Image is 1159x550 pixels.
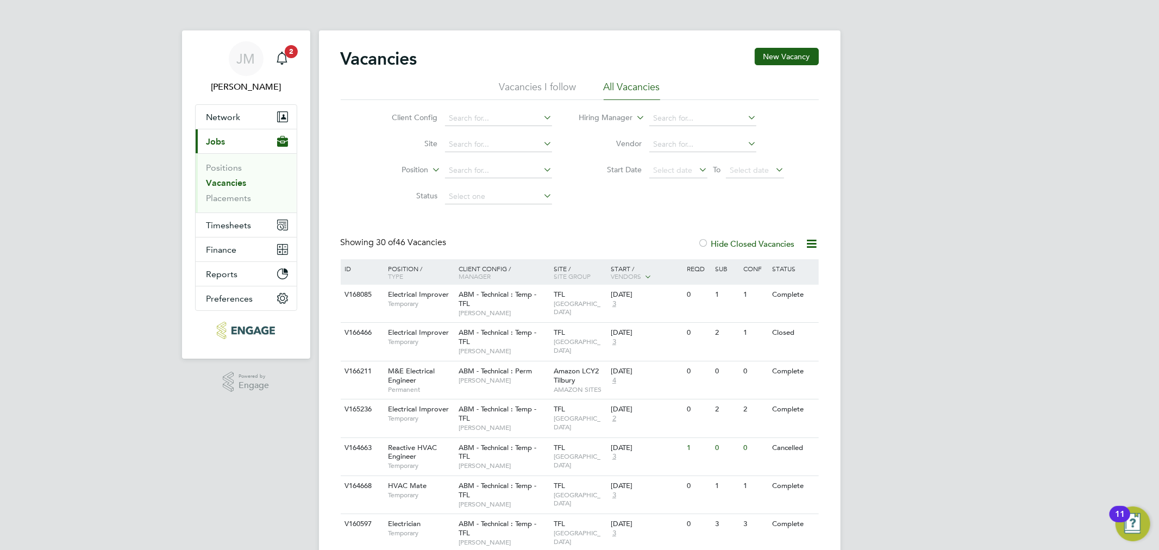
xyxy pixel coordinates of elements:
div: Complete [769,514,817,534]
div: Closed [769,323,817,343]
input: Search for... [445,111,552,126]
span: HVAC Mate [388,481,427,490]
span: Amazon LCY2 Tilbury [554,366,599,385]
span: Type [388,272,403,280]
div: 3 [712,514,741,534]
label: Vendor [579,139,642,148]
span: [PERSON_NAME] [459,461,548,470]
div: [DATE] [611,290,681,299]
div: 1 [712,476,741,496]
span: TFL [554,404,565,414]
div: [DATE] [611,443,681,453]
span: Temporary [388,337,453,346]
button: Preferences [196,286,297,310]
span: TFL [554,481,565,490]
span: M&E Electrical Engineer [388,366,435,385]
span: AMAZON SITES [554,385,605,394]
label: Client Config [375,112,437,122]
div: 0 [712,438,741,458]
span: Powered by [239,372,269,381]
a: JM[PERSON_NAME] [195,41,297,93]
div: 1 [741,476,769,496]
a: Go to home page [195,322,297,339]
span: [PERSON_NAME] [459,309,548,317]
div: V166211 [342,361,380,382]
a: Placements [206,193,252,203]
div: Conf [741,259,769,278]
div: Jobs [196,153,297,212]
span: Finance [206,245,237,255]
button: New Vacancy [755,48,819,65]
span: ABM - Technical : Perm [459,366,532,376]
span: Site Group [554,272,591,280]
input: Search for... [445,137,552,152]
div: Site / [551,259,608,285]
span: [PERSON_NAME] [459,347,548,355]
div: 0 [741,361,769,382]
span: Engage [239,381,269,390]
div: Client Config / [456,259,551,285]
span: 3 [611,452,618,461]
div: 2 [712,323,741,343]
button: Timesheets [196,213,297,237]
input: Search for... [649,137,756,152]
span: ABM - Technical : Temp - TFL [459,519,536,537]
h2: Vacancies [341,48,417,70]
button: Reports [196,262,297,286]
span: Temporary [388,461,453,470]
nav: Main navigation [182,30,310,359]
span: TFL [554,290,565,299]
span: 3 [611,337,618,347]
span: Jobs [206,136,225,147]
span: 3 [611,299,618,309]
span: Temporary [388,414,453,423]
button: Open Resource Center, 11 new notifications [1116,507,1150,541]
span: Select date [730,165,769,175]
label: Hiring Manager [570,112,632,123]
div: [DATE] [611,482,681,491]
input: Search for... [445,163,552,178]
div: 0 [684,399,712,420]
label: Start Date [579,165,642,174]
div: Reqd [684,259,712,278]
div: Position / [380,259,456,285]
li: Vacancies I follow [499,80,577,100]
div: Complete [769,476,817,496]
span: 3 [611,529,618,538]
span: [GEOGRAPHIC_DATA] [554,452,605,469]
span: [GEOGRAPHIC_DATA] [554,491,605,508]
span: [PERSON_NAME] [459,376,548,385]
div: 1 [712,285,741,305]
span: 2 [285,45,298,58]
span: TFL [554,519,565,528]
span: To [710,162,724,177]
span: ABM - Technical : Temp - TFL [459,328,536,346]
div: V164663 [342,438,380,458]
span: 3 [611,491,618,500]
input: Search for... [649,111,756,126]
span: 30 of [377,237,396,248]
span: ABM - Technical : Temp - TFL [459,443,536,461]
div: Showing [341,237,449,248]
a: Powered byEngage [223,372,269,392]
span: TFL [554,328,565,337]
button: Jobs [196,129,297,153]
div: 2 [741,399,769,420]
span: Junior Muya [195,80,297,93]
div: 0 [684,323,712,343]
span: Reports [206,269,238,279]
div: 0 [684,476,712,496]
div: 3 [741,514,769,534]
span: [GEOGRAPHIC_DATA] [554,529,605,546]
span: Timesheets [206,220,252,230]
span: Network [206,112,241,122]
div: Status [769,259,817,278]
span: [PERSON_NAME] [459,538,548,547]
span: 46 Vacancies [377,237,447,248]
div: Complete [769,399,817,420]
a: 2 [271,41,293,76]
span: Preferences [206,293,253,304]
span: Reactive HVAC Engineer [388,443,437,461]
div: ID [342,259,380,278]
div: 0 [684,361,712,382]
